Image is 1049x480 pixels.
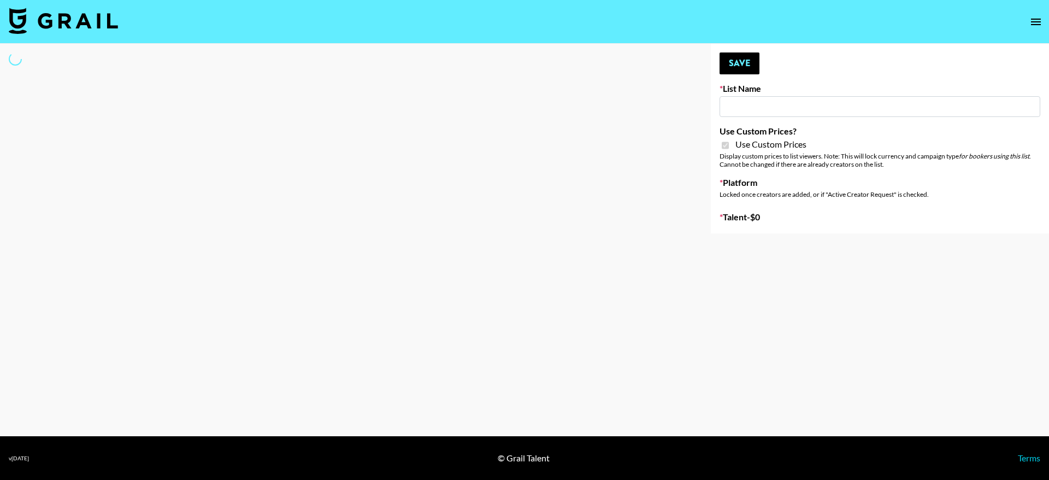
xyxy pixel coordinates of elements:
div: Display custom prices to list viewers. Note: This will lock currency and campaign type . Cannot b... [720,152,1040,168]
label: List Name [720,83,1040,94]
label: Talent - $ 0 [720,212,1040,223]
span: Use Custom Prices [735,139,806,150]
label: Use Custom Prices? [720,126,1040,137]
div: Locked once creators are added, or if "Active Creator Request" is checked. [720,190,1040,198]
a: Terms [1018,453,1040,463]
div: © Grail Talent [498,453,550,464]
button: open drawer [1025,11,1047,33]
label: Platform [720,177,1040,188]
img: Grail Talent [9,8,118,34]
em: for bookers using this list [959,152,1029,160]
button: Save [720,52,759,74]
div: v [DATE] [9,455,29,462]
